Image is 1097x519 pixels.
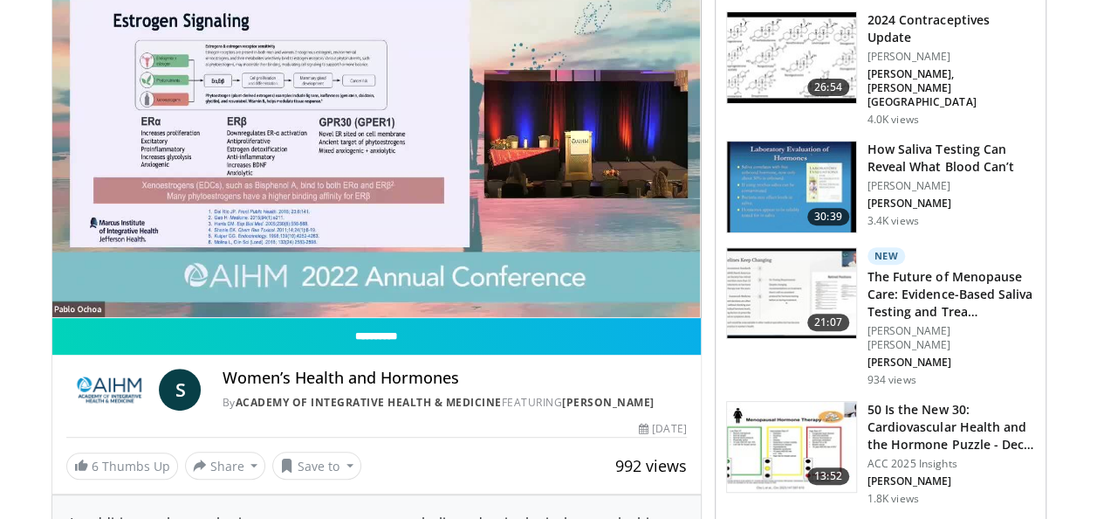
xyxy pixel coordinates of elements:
a: 13:52 50 Is the New 30: Cardiovascular Health and the Hormone Puzzle - Dec… ACC 2025 Insights [PE... [726,401,1035,506]
p: [PERSON_NAME] [867,356,1035,370]
p: [PERSON_NAME] [867,50,1035,64]
img: 9de4b1b8-bdfa-4d03-8ca5-60c37705ef28.150x105_q85_crop-smart_upscale.jpg [727,12,856,103]
p: 1.8K views [867,492,919,506]
p: [PERSON_NAME] [867,474,1035,488]
a: [PERSON_NAME] [562,395,655,410]
p: 934 views [867,373,916,387]
button: Share [185,452,266,480]
img: Academy of Integrative Health & Medicine [66,369,153,411]
p: ACC 2025 Insights [867,457,1035,471]
p: [PERSON_NAME] [867,179,1035,193]
a: 26:54 2024 Contraceptives Update [PERSON_NAME] [PERSON_NAME], [PERSON_NAME][GEOGRAPHIC_DATA] 4.0K... [726,11,1035,127]
h3: 2024 Contraceptives Update [867,11,1035,46]
span: 26:54 [807,79,849,96]
img: ab4fe1c7-4cdb-455e-b709-97a1c4066611.150x105_q85_crop-smart_upscale.jpg [727,248,856,339]
p: [PERSON_NAME] [867,197,1035,211]
p: [PERSON_NAME], [PERSON_NAME][GEOGRAPHIC_DATA] [867,67,1035,109]
h4: Women’s Health and Hormones [222,369,686,388]
p: 3.4K views [867,214,919,228]
a: 21:07 New The Future of Menopause Care: Evidence-Based Saliva Testing and Trea… [PERSON_NAME] [PE... [726,247,1035,387]
span: 6 [92,458,99,474]
span: 992 views [615,455,687,476]
img: 63accea6-b0e0-4c2a-943b-dbf2e08e0487.150x105_q85_crop-smart_upscale.jpg [727,142,856,232]
a: S [159,369,201,411]
p: [PERSON_NAME] [PERSON_NAME] [867,324,1035,352]
a: Academy of Integrative Health & Medicine [235,395,501,410]
div: [DATE] [639,421,686,437]
button: Save to [272,452,361,480]
span: 21:07 [807,314,849,331]
p: 4.0K views [867,113,919,127]
span: 30:39 [807,208,849,225]
a: 30:39 How Saliva Testing Can Reveal What Blood Can’t [PERSON_NAME] [PERSON_NAME] 3.4K views [726,141,1035,233]
p: New [867,247,906,265]
span: 13:52 [807,467,849,485]
h3: The Future of Menopause Care: Evidence-Based Saliva Testing and Trea… [867,268,1035,321]
h3: How Saliva Testing Can Reveal What Blood Can’t [867,141,1035,176]
a: 6 Thumbs Up [66,453,178,480]
img: 5e781168-c25d-4add-ad1d-ca06bec65eae.150x105_q85_crop-smart_upscale.jpg [727,402,856,493]
div: By FEATURING [222,395,686,411]
h3: 50 Is the New 30: Cardiovascular Health and the Hormone Puzzle - Dec… [867,401,1035,453]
